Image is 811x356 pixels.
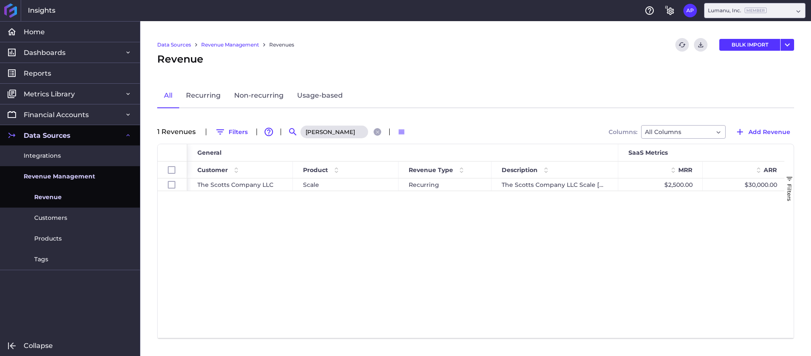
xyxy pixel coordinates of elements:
span: All Columns [645,127,681,137]
span: Customer [197,166,228,174]
span: MRR [678,166,692,174]
button: Add Revenue [731,125,794,139]
span: Description [502,166,538,174]
button: BULK IMPORT [719,39,780,51]
button: Filters [211,125,251,139]
div: Dropdown select [641,125,726,139]
span: Integrations [24,151,61,160]
a: Non-recurring [227,84,290,108]
div: Dropdown select [704,3,806,18]
a: Usage-based [290,84,350,108]
span: Home [24,27,45,36]
span: SaaS Metrics [628,149,668,156]
button: Close search [374,128,381,136]
span: Revenue Management [24,172,95,181]
span: Revenue [157,52,203,67]
span: Scale [303,179,319,191]
a: Recurring [179,84,227,108]
span: ARR [764,166,777,174]
a: All [157,84,179,108]
button: Refresh [675,38,689,52]
div: $30,000.00 [703,178,787,191]
a: Revenues [269,41,294,49]
button: Search by [286,125,300,139]
button: Download [694,38,707,52]
span: Columns: [609,129,637,135]
span: Revenue Type [409,166,453,174]
span: Filters [786,184,793,201]
span: Product [303,166,328,174]
div: 1 Revenue s [157,129,201,135]
ins: Member [745,8,767,13]
div: The Scotts Company LLC Scale [DATE] [492,178,618,191]
span: Products [34,234,62,243]
button: General Settings [663,4,677,17]
span: General [197,149,221,156]
span: Metrics Library [24,90,75,99]
span: Dashboards [24,48,66,57]
button: User Menu [781,39,794,51]
div: Lumanu, Inc. [708,7,767,14]
span: Data Sources [24,131,71,140]
div: $2,500.00 [618,178,703,191]
span: Collapse [24,341,53,350]
span: Financial Accounts [24,110,89,119]
a: Data Sources [157,41,191,49]
span: Add Revenue [748,127,790,137]
a: Revenue Management [201,41,259,49]
button: Help [643,4,656,17]
span: Reports [24,69,51,78]
span: Tags [34,255,48,264]
span: Customers [34,214,67,222]
span: Revenue [34,193,62,202]
button: User Menu [683,4,697,17]
div: Press SPACE to select this row. [158,178,187,191]
span: The Scotts Company LLC [197,179,273,191]
div: Recurring [399,178,492,191]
